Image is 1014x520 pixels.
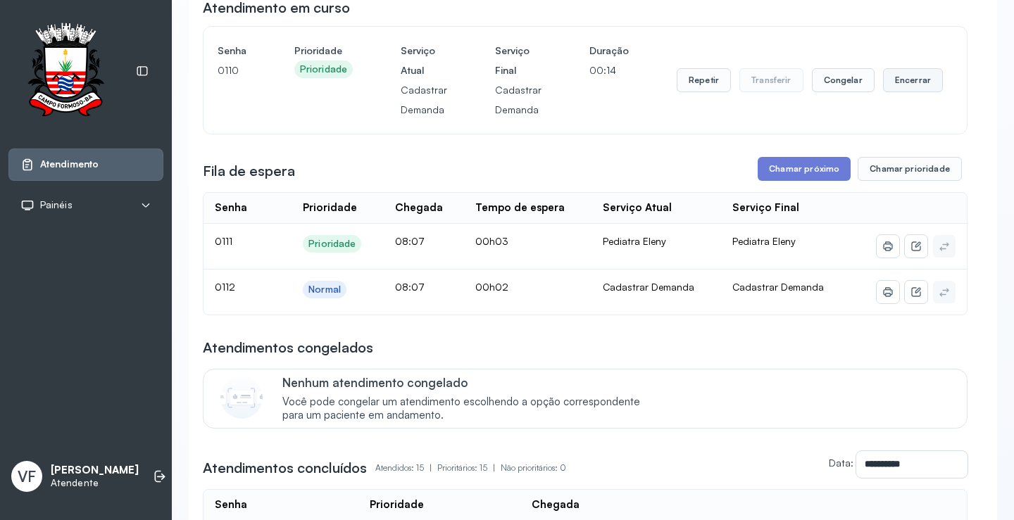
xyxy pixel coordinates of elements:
[51,464,139,477] p: [PERSON_NAME]
[282,395,655,422] span: Você pode congelar um atendimento escolhendo a opção correspondente para um paciente em andamento.
[308,238,356,250] div: Prioridade
[300,63,347,75] div: Prioridade
[218,41,246,61] h4: Senha
[220,376,263,419] img: Imagem de CalloutCard
[603,201,672,215] div: Serviço Atual
[40,158,99,170] span: Atendimento
[375,458,437,478] p: Atendidos: 15
[495,41,542,80] h4: Serviço Final
[475,201,565,215] div: Tempo de espera
[215,235,232,247] span: 0111
[215,201,247,215] div: Senha
[282,375,655,390] p: Nenhum atendimento congelado
[395,201,443,215] div: Chegada
[203,338,373,357] h3: Atendimentos congelados
[739,68,803,92] button: Transferir
[603,235,710,248] div: Pediatra Eleny
[812,68,875,92] button: Congelar
[829,457,853,469] label: Data:
[294,41,353,61] h4: Prioridade
[732,201,799,215] div: Serviço Final
[883,68,943,92] button: Encerrar
[430,462,432,473] span: |
[732,235,796,247] span: Pediatra Eleny
[589,61,629,80] p: 00:14
[437,458,501,478] p: Prioritários: 15
[401,41,447,80] h4: Serviço Atual
[501,458,566,478] p: Não prioritários: 0
[395,235,425,247] span: 08:07
[395,281,425,293] span: 08:07
[677,68,731,92] button: Repetir
[51,477,139,489] p: Atendente
[370,498,424,512] div: Prioridade
[303,201,357,215] div: Prioridade
[203,458,367,478] h3: Atendimentos concluídos
[308,284,341,296] div: Normal
[215,281,235,293] span: 0112
[203,161,295,181] h3: Fila de espera
[589,41,629,61] h4: Duração
[475,281,508,293] span: 00h02
[20,158,151,172] a: Atendimento
[218,61,246,80] p: 0110
[732,281,824,293] span: Cadastrar Demanda
[858,157,962,181] button: Chamar prioridade
[215,498,247,512] div: Senha
[493,462,495,473] span: |
[603,281,710,293] div: Cadastrar Demanda
[40,199,73,211] span: Painéis
[495,80,542,120] p: Cadastrar Demanda
[401,80,447,120] p: Cadastrar Demanda
[758,157,851,181] button: Chamar próximo
[532,498,580,512] div: Chegada
[15,23,116,120] img: Logotipo do estabelecimento
[475,235,508,247] span: 00h03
